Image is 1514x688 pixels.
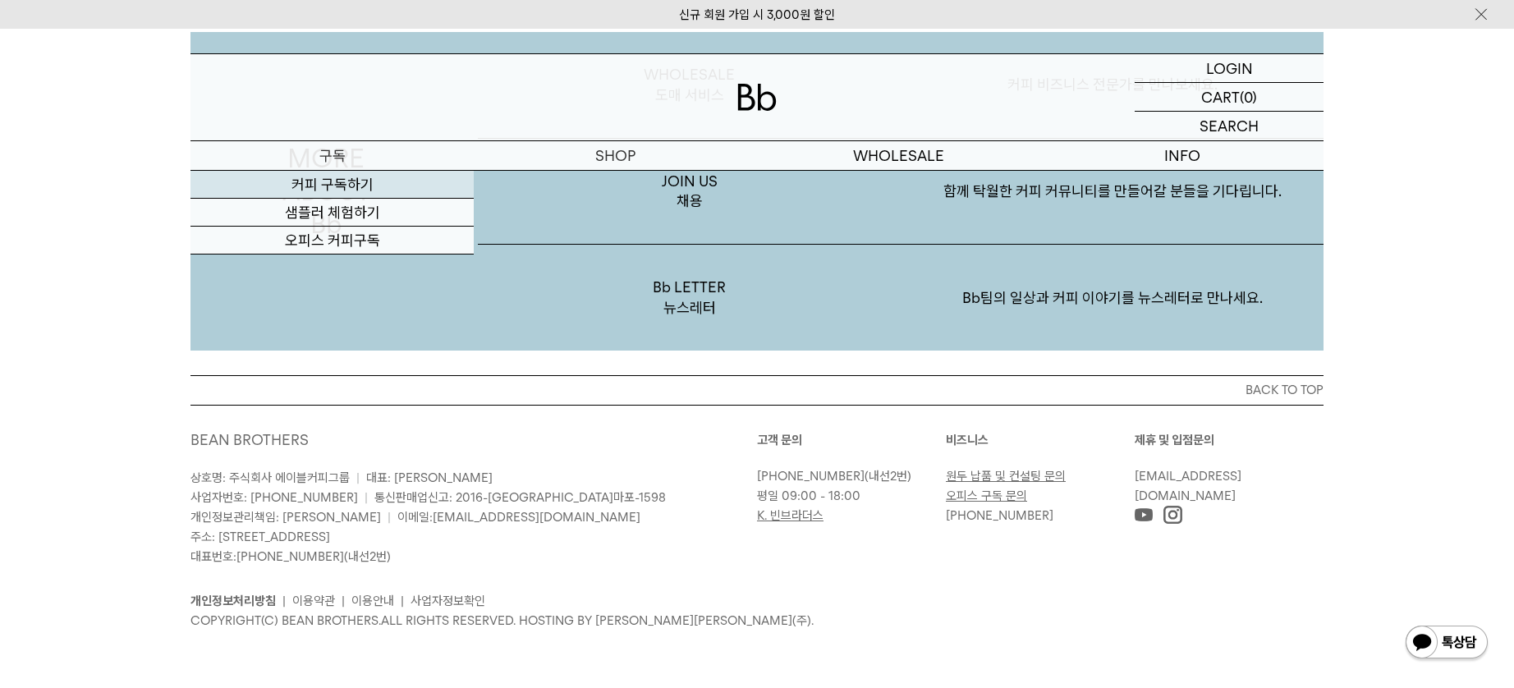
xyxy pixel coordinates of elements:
a: 개인정보처리방침 [190,594,276,608]
a: CART (0) [1135,83,1324,112]
a: 사업자정보확인 [411,594,485,608]
p: 비즈니스 [946,430,1135,450]
span: | [356,470,360,485]
p: CART [1201,83,1240,111]
a: SHOP [474,141,757,170]
p: WHOLESALE [757,141,1040,170]
a: 커피 구독하기 [190,171,474,199]
p: (내선2번) [757,466,938,486]
p: (0) [1240,83,1257,111]
p: SEARCH [1200,112,1259,140]
a: 이용안내 [351,594,394,608]
span: 상호명: 주식회사 에이블커피그룹 [190,470,350,485]
a: [EMAIL_ADDRESS][DOMAIN_NAME] [1135,469,1241,503]
a: 샘플러 체험하기 [190,199,474,227]
p: COPYRIGHT(C) BEAN BROTHERS. ALL RIGHTS RESERVED. HOSTING BY [PERSON_NAME][PERSON_NAME](주). [190,611,1324,631]
p: INFO [1040,141,1324,170]
a: [PHONE_NUMBER] [757,469,865,484]
p: Bb팀의 일상과 커피 이야기를 뉴스레터로 만나세요. [901,255,1324,341]
a: 이용약관 [292,594,335,608]
a: BEAN BROTHERS [190,431,309,448]
p: 평일 09:00 - 18:00 [757,486,938,506]
span: | [388,510,391,525]
a: K. 빈브라더스 [757,508,824,523]
span: | [365,490,368,505]
a: 신규 회원 가입 시 3,000원 할인 [679,7,835,22]
a: [PHONE_NUMBER] [236,549,344,564]
p: 함께 탁월한 커피 커뮤니티를 만들어갈 분들을 기다립니다. [901,149,1324,234]
span: 통신판매업신고: 2016-[GEOGRAPHIC_DATA]마포-1598 [374,490,666,505]
span: 대표: [PERSON_NAME] [366,470,493,485]
a: LOGIN [1135,54,1324,83]
p: 고객 문의 [757,430,946,450]
p: 제휴 및 입점문의 [1135,430,1324,450]
img: 로고 [737,84,777,111]
li: | [342,591,345,611]
p: Bb LETTER 뉴스레터 [478,245,901,351]
a: 구독 [190,141,474,170]
a: 원두 납품 및 컨설팅 문의 [946,469,1066,484]
span: 개인정보관리책임: [PERSON_NAME] [190,510,381,525]
img: 카카오톡 채널 1:1 채팅 버튼 [1404,624,1489,663]
a: JOIN US채용 함께 탁월한 커피 커뮤니티를 만들어갈 분들을 기다립니다. [478,139,1324,245]
p: JOIN US 채용 [478,139,901,245]
a: Bb LETTER뉴스레터 Bb팀의 일상과 커피 이야기를 뉴스레터로 만나세요. [478,245,1324,351]
button: BACK TO TOP [190,375,1324,405]
a: 오피스 구독 문의 [946,488,1027,503]
a: [EMAIL_ADDRESS][DOMAIN_NAME] [433,510,640,525]
a: [PHONE_NUMBER] [946,508,1053,523]
span: 주소: [STREET_ADDRESS] [190,530,330,544]
li: | [401,591,404,611]
li: | [282,591,286,611]
span: 대표번호: (내선2번) [190,549,391,564]
p: LOGIN [1206,54,1253,82]
span: 사업자번호: [PHONE_NUMBER] [190,490,358,505]
a: 오피스 커피구독 [190,227,474,255]
span: 이메일: [397,510,640,525]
